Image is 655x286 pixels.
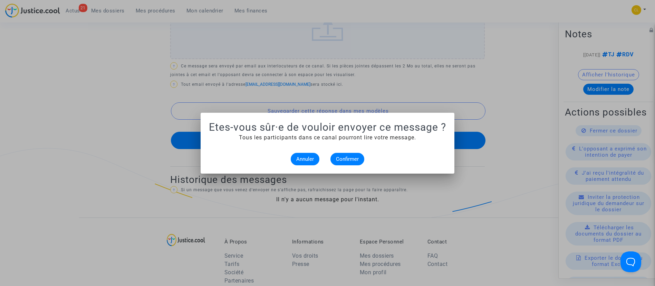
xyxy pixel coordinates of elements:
[239,134,416,141] span: Tous les participants dans ce canal pourront lire votre message.
[291,153,319,165] button: Annuler
[209,121,446,133] h1: Etes-vous sûr·e de vouloir envoyer ce message ?
[620,251,641,272] iframe: Help Scout Beacon - Open
[296,156,314,162] span: Annuler
[336,156,359,162] span: Confirmer
[330,153,364,165] button: Confirmer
